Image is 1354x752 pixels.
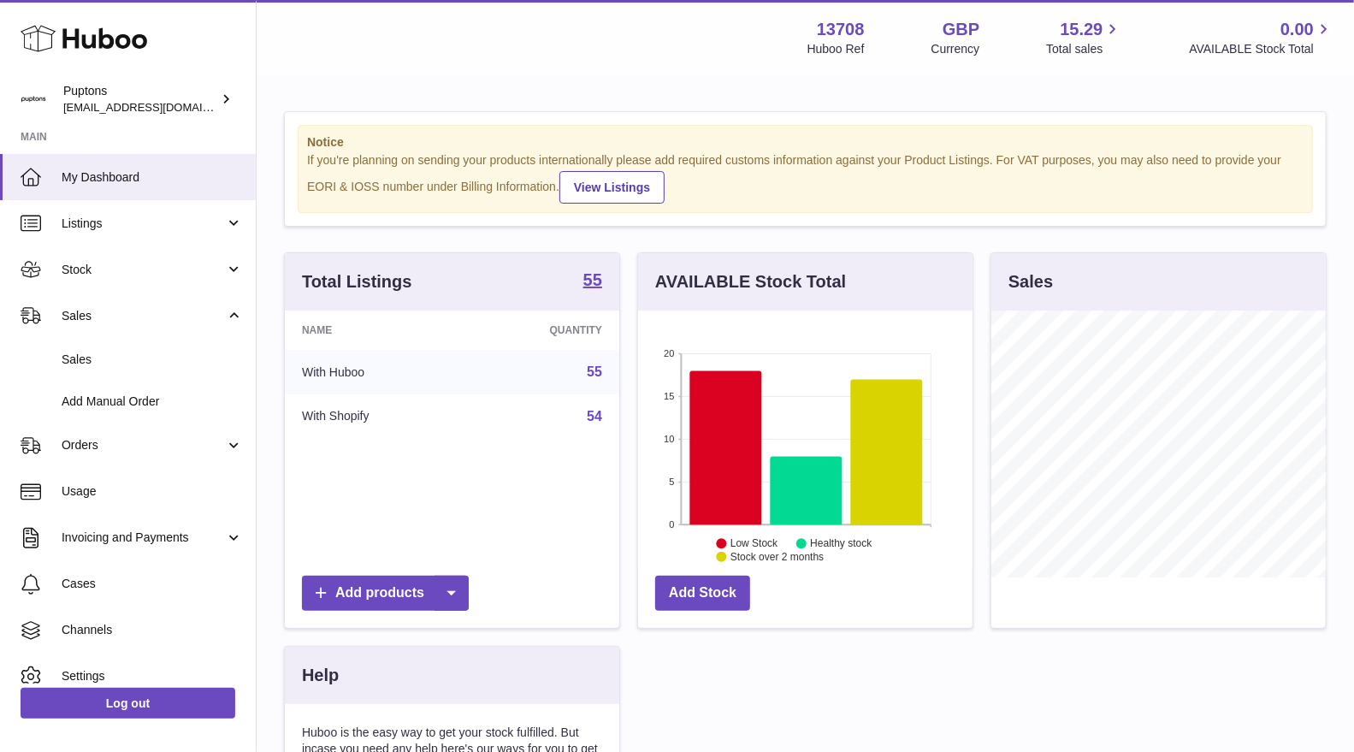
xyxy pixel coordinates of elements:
[302,270,412,293] h3: Total Listings
[465,311,619,350] th: Quantity
[943,18,979,41] strong: GBP
[583,271,602,292] a: 55
[669,477,674,487] text: 5
[664,348,674,358] text: 20
[664,391,674,401] text: 15
[307,134,1304,151] strong: Notice
[587,364,602,379] a: 55
[307,152,1304,204] div: If you're planning on sending your products internationally please add required customs informati...
[655,576,750,611] a: Add Stock
[302,664,339,687] h3: Help
[1008,270,1053,293] h3: Sales
[21,86,46,112] img: hello@puptons.com
[587,409,602,423] a: 54
[62,668,243,684] span: Settings
[302,576,469,611] a: Add products
[1046,41,1122,57] span: Total sales
[655,270,846,293] h3: AVAILABLE Stock Total
[62,483,243,500] span: Usage
[1060,18,1103,41] span: 15.29
[559,171,665,204] a: View Listings
[63,100,251,114] span: [EMAIL_ADDRESS][DOMAIN_NAME]
[21,688,235,719] a: Log out
[817,18,865,41] strong: 13708
[285,394,465,439] td: With Shopify
[285,350,465,394] td: With Huboo
[62,352,243,368] span: Sales
[62,437,225,453] span: Orders
[669,519,674,530] text: 0
[62,530,225,546] span: Invoicing and Payments
[1189,41,1333,57] span: AVAILABLE Stock Total
[583,271,602,288] strong: 55
[807,41,865,57] div: Huboo Ref
[1046,18,1122,57] a: 15.29 Total sales
[62,216,225,232] span: Listings
[63,83,217,115] div: Puptons
[62,308,225,324] span: Sales
[1280,18,1314,41] span: 0.00
[931,41,980,57] div: Currency
[730,551,824,563] text: Stock over 2 months
[1189,18,1333,57] a: 0.00 AVAILABLE Stock Total
[810,537,872,549] text: Healthy stock
[285,311,465,350] th: Name
[62,622,243,638] span: Channels
[664,434,674,444] text: 10
[62,169,243,186] span: My Dashboard
[62,262,225,278] span: Stock
[730,537,778,549] text: Low Stock
[62,576,243,592] span: Cases
[62,394,243,410] span: Add Manual Order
